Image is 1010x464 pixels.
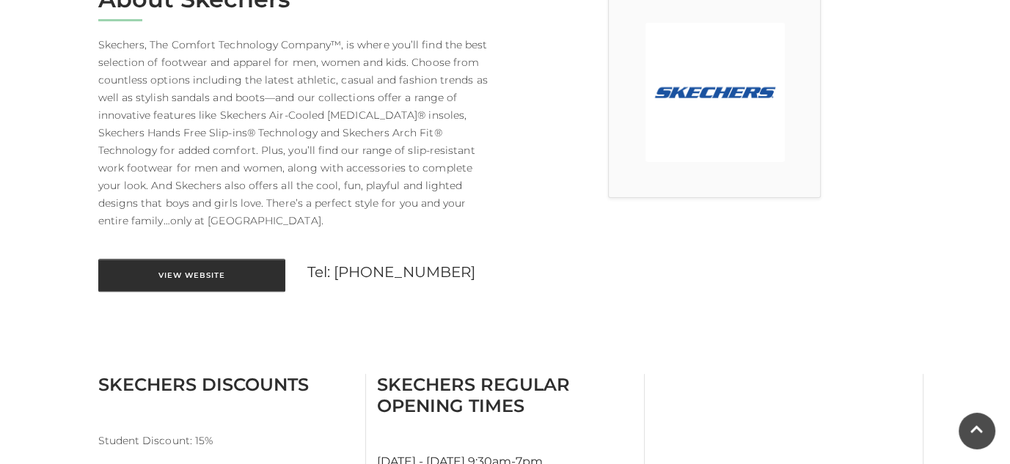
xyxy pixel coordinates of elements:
a: View Website [98,259,285,292]
a: Tel: [PHONE_NUMBER] [307,263,476,281]
p: Skechers, The Comfort Technology Company™, is where you’ll find the best selection of footwear an... [98,36,494,229]
p: Student Discount: 15% [98,432,354,449]
h3: Skechers Discounts [98,374,354,395]
h3: Skechers Regular Opening Times [377,374,633,416]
